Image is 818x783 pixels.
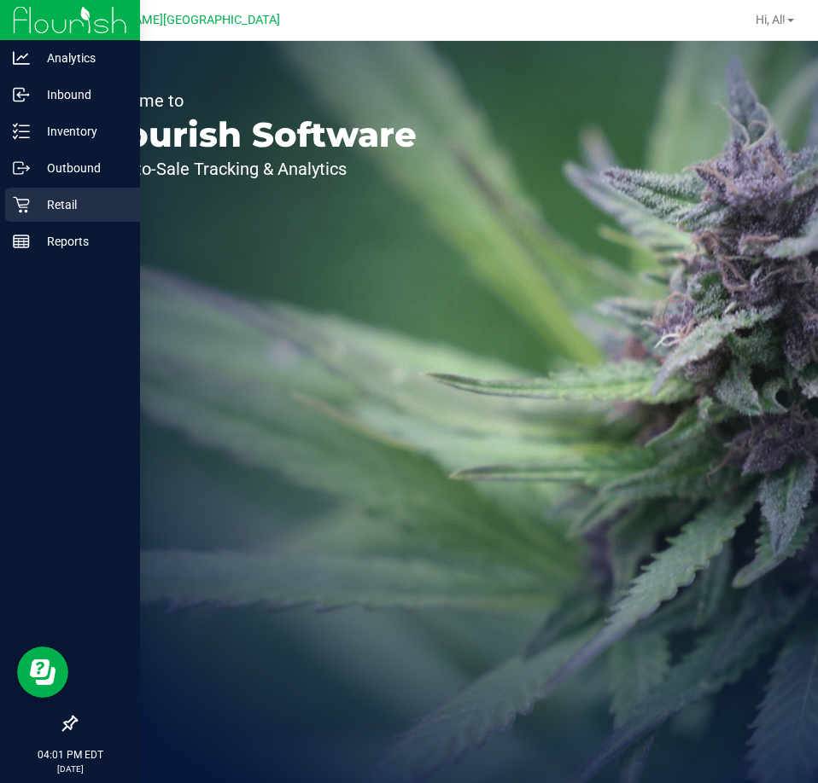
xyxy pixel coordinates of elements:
[756,13,786,26] span: Hi, Al!
[30,231,132,252] p: Reports
[13,196,30,213] inline-svg: Retail
[13,49,30,67] inline-svg: Analytics
[92,118,417,152] p: Flourish Software
[30,194,132,215] p: Retail
[13,123,30,140] inline-svg: Inventory
[13,159,30,177] inline-svg: Outbound
[13,86,30,103] inline-svg: Inbound
[8,747,132,763] p: 04:01 PM EDT
[30,121,132,142] p: Inventory
[92,92,417,109] p: Welcome to
[69,13,280,27] span: [PERSON_NAME][GEOGRAPHIC_DATA]
[17,647,68,698] iframe: Resource center
[30,158,132,178] p: Outbound
[8,763,132,775] p: [DATE]
[30,48,132,68] p: Analytics
[30,84,132,105] p: Inbound
[92,160,417,177] p: Seed-to-Sale Tracking & Analytics
[13,233,30,250] inline-svg: Reports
